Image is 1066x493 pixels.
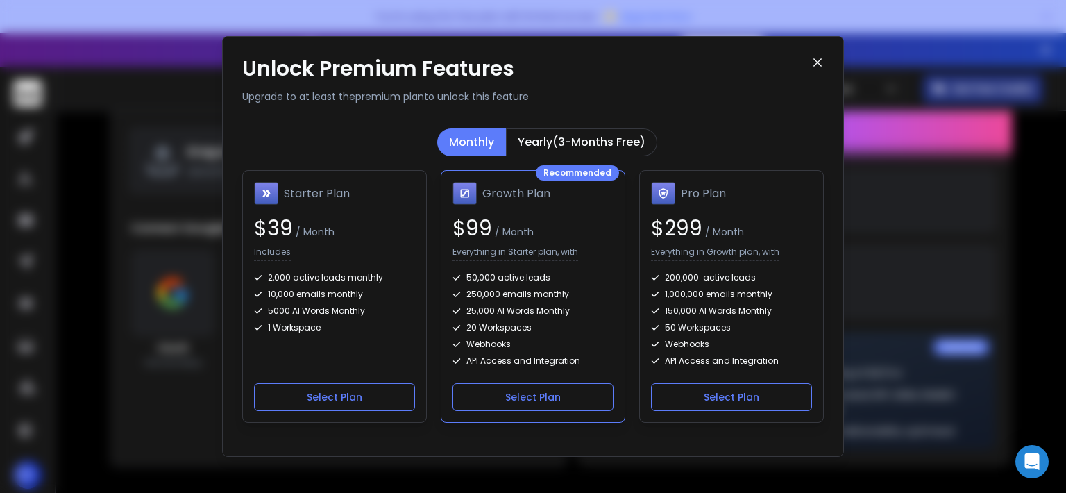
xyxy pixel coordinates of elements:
div: 50,000 active leads [452,272,614,283]
img: Pro Plan icon [651,182,675,206]
div: API Access and Integration [651,356,812,367]
span: / Month [702,225,744,239]
span: / Month [492,225,534,239]
p: Includes [254,246,291,261]
h1: Pro Plan [681,185,726,202]
div: 250,000 emails monthly [452,289,614,300]
h1: Starter Plan [284,185,350,202]
span: $ 299 [651,213,702,243]
p: Upgrade to at least the premium plan to unlock this feature [242,90,811,103]
p: Everything in Starter plan, with [452,246,578,261]
div: API Access and Integration [452,356,614,367]
div: 1 Workspace [254,322,415,333]
div: 20 Workspaces [452,322,614,333]
button: Select Plan [452,383,614,411]
div: 10,000 emails monthly [254,289,415,300]
div: 1,000,000 emails monthly [651,289,812,300]
span: / Month [293,225,335,239]
h1: Growth Plan [482,185,550,202]
button: Monthly [437,128,506,156]
p: Everything in Growth plan, with [651,246,779,261]
div: Recommended [536,165,619,181]
button: Select Plan [254,383,415,411]
div: Webhooks [452,339,614,350]
img: Growth Plan icon [452,182,477,206]
span: $ 39 [254,213,293,243]
div: 5000 AI Words Monthly [254,306,415,317]
div: 150,000 AI Words Monthly [651,306,812,317]
div: 2,000 active leads monthly [254,272,415,283]
span: $ 99 [452,213,492,243]
button: Select Plan [651,383,812,411]
div: 50 Workspaces [651,322,812,333]
h1: Unlock Premium Features [242,56,811,81]
div: Open Intercom Messenger [1015,445,1049,478]
button: Yearly(3-Months Free) [506,128,657,156]
div: 200,000 active leads [651,272,812,283]
div: 25,000 AI Words Monthly [452,306,614,317]
img: Starter Plan icon [254,182,278,206]
div: Webhooks [651,339,812,350]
